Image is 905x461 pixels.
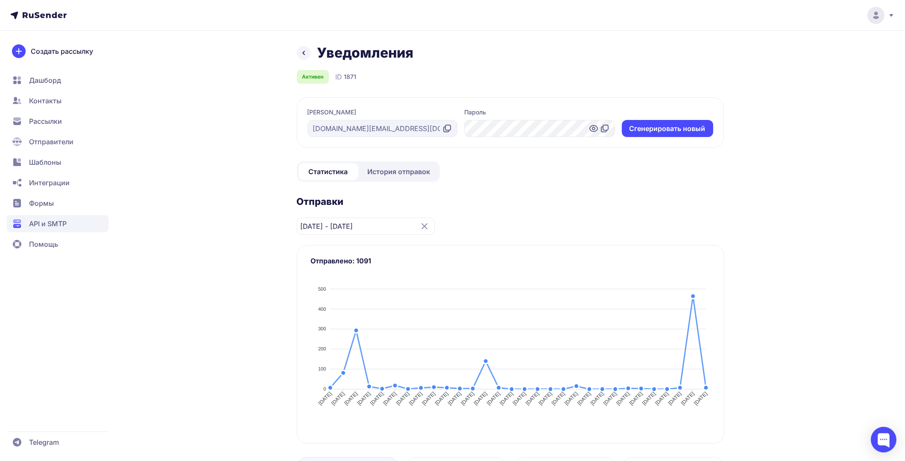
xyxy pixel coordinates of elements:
[382,391,398,406] tspan: [DATE]
[318,327,326,332] tspan: 300
[29,437,59,447] span: Telegram
[29,116,62,126] span: Рассылки
[311,256,710,266] h3: Отправлено: 1091
[615,391,631,406] tspan: [DATE]
[309,166,348,177] span: Статистика
[563,391,579,406] tspan: [DATE]
[318,286,326,292] tspan: 500
[628,391,644,406] tspan: [DATE]
[29,96,62,106] span: Контакты
[29,157,61,167] span: Шаблоны
[369,391,385,406] tspan: [DATE]
[29,198,54,208] span: Формы
[576,391,592,406] tspan: [DATE]
[299,163,358,180] a: Статистика
[524,391,540,406] tspan: [DATE]
[318,366,326,371] tspan: 100
[7,434,108,451] a: Telegram
[336,72,357,82] div: ID
[408,391,424,406] tspan: [DATE]
[447,391,463,406] tspan: [DATE]
[667,391,682,406] tspan: [DATE]
[29,178,70,188] span: Интеграции
[511,391,527,406] tspan: [DATE]
[29,239,58,249] span: Помощь
[680,391,696,406] tspan: [DATE]
[360,163,438,180] a: История отправок
[550,391,566,406] tspan: [DATE]
[297,195,724,207] h2: Отправки
[344,73,357,81] span: 1871
[368,166,431,177] span: История отправок
[318,306,326,312] tspan: 400
[302,73,323,80] span: Активен
[486,391,501,406] tspan: [DATE]
[654,391,670,406] tspan: [DATE]
[460,391,475,406] tspan: [DATE]
[297,218,435,235] input: Datepicker input
[318,346,326,351] tspan: 200
[317,44,414,61] h1: Уведомления
[498,391,514,406] tspan: [DATE]
[308,108,357,117] label: [PERSON_NAME]
[330,391,346,406] tspan: [DATE]
[395,391,410,406] tspan: [DATE]
[29,137,73,147] span: Отправители
[472,391,488,406] tspan: [DATE]
[693,391,709,406] tspan: [DATE]
[602,391,618,406] tspan: [DATE]
[464,108,486,117] label: Пароль
[29,75,61,85] span: Дашборд
[537,391,553,406] tspan: [DATE]
[31,46,93,56] span: Создать рассылку
[356,391,372,406] tspan: [DATE]
[421,391,436,406] tspan: [DATE]
[323,386,326,391] tspan: 0
[343,391,359,406] tspan: [DATE]
[433,391,449,406] tspan: [DATE]
[589,391,605,406] tspan: [DATE]
[29,219,67,229] span: API и SMTP
[317,391,333,406] tspan: [DATE]
[641,391,657,406] tspan: [DATE]
[622,120,713,137] button: Cгенерировать новый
